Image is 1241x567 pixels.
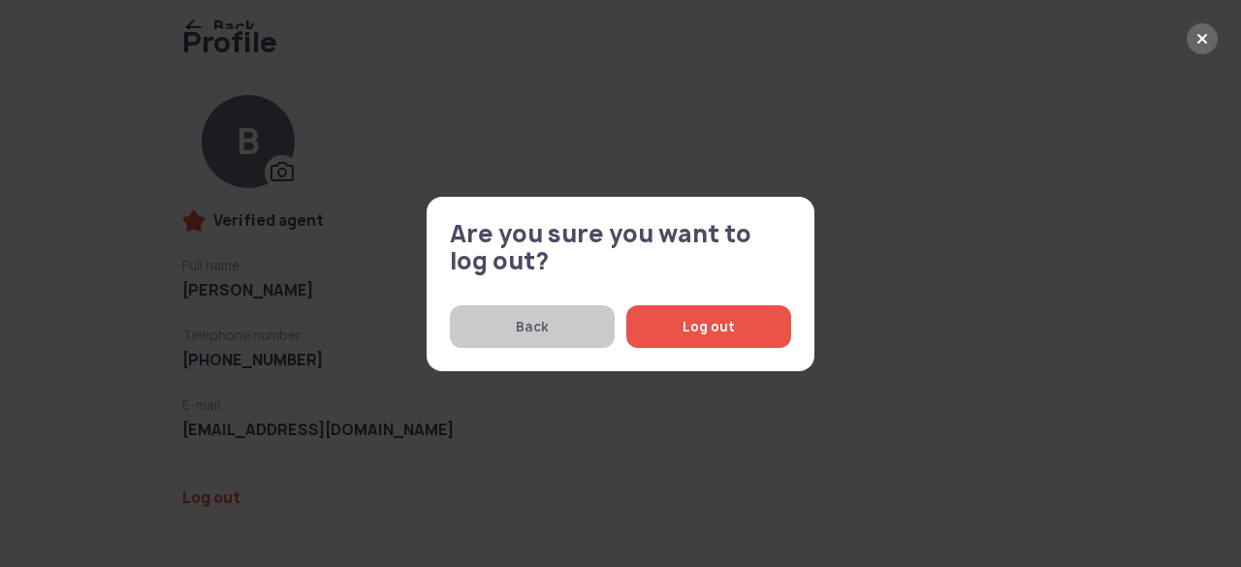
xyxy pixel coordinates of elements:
[1187,23,1218,54] button: Close
[626,305,791,348] button: Log out
[650,305,768,348] span: Log out
[450,220,791,274] span: Are you sure you want to log out?
[473,305,591,348] span: Back
[450,305,615,348] button: Back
